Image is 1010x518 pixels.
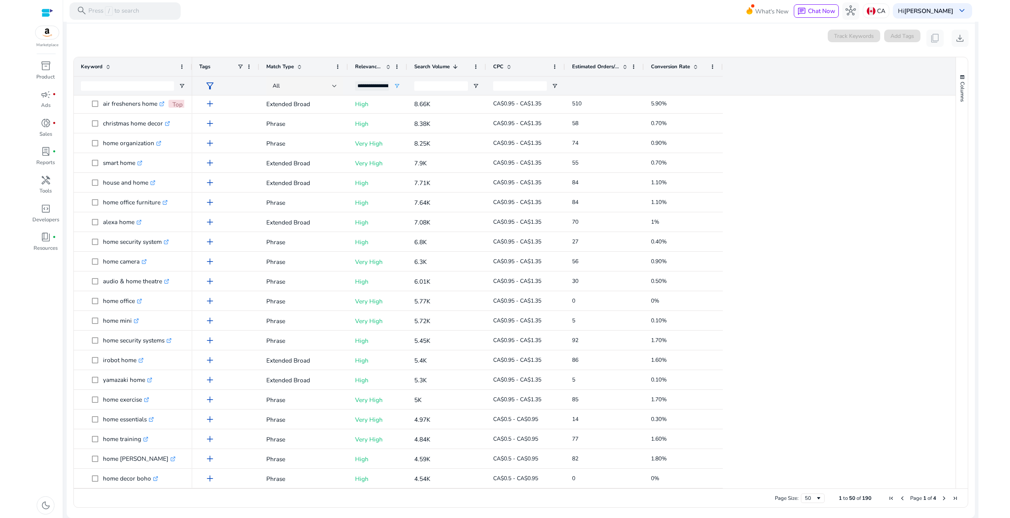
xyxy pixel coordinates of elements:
[103,293,142,309] p: home office
[493,81,547,91] input: CPC Filter Input
[493,100,541,107] span: CA$0.95 - CA$1.35
[355,96,400,112] p: High
[355,116,400,132] p: High
[355,352,400,368] p: High
[355,135,400,151] p: Very High
[103,451,176,467] p: home [PERSON_NAME]
[572,317,575,324] span: 5
[493,356,541,364] span: CA$0.95 - CA$1.35
[414,258,427,266] span: 6.3K
[952,495,958,501] div: Last Page
[32,216,59,224] p: Developers
[493,179,541,186] span: CA$0.95 - CA$1.35
[266,194,341,211] p: Phrase
[572,100,582,107] span: 510
[205,256,215,267] span: add
[572,139,578,147] span: 74
[651,475,659,482] span: 0%
[81,81,174,91] input: Keyword Filter Input
[651,198,667,206] span: 1.10%
[414,297,430,305] span: 5.77K
[103,214,142,230] p: alexa home
[103,174,155,191] p: house and home
[572,475,575,482] span: 0
[928,495,932,502] span: of
[904,7,953,15] b: [PERSON_NAME]
[77,6,87,16] span: search
[205,178,215,188] span: add
[651,63,690,70] span: Conversion Rate
[651,139,667,147] span: 0.90%
[797,7,806,16] span: chat
[355,431,400,447] p: Very High
[41,500,51,511] span: dark_mode
[266,372,341,388] p: Extended Broad
[32,202,60,230] a: code_blocksDevelopers
[414,120,430,128] span: 8.38K
[205,375,215,385] span: add
[572,218,578,226] span: 70
[572,297,575,305] span: 0
[52,93,56,96] span: fiber_manual_record
[355,313,400,329] p: Very High
[493,396,541,403] span: CA$0.95 - CA$1.35
[493,337,541,344] span: CA$0.95 - CA$1.35
[103,115,170,131] p: christmas home decor
[572,179,578,186] span: 84
[41,204,51,214] span: code_blocks
[205,217,215,227] span: add
[103,95,165,112] p: air fresheners home
[877,4,885,18] p: CA
[651,238,667,245] span: 0.40%
[493,297,541,305] span: CA$0.95 - CA$1.35
[572,63,619,70] span: Estimated Orders/Month
[651,277,667,285] span: 0.50%
[933,495,936,502] span: 4
[172,100,195,110] p: Top 10K
[205,414,215,424] span: add
[39,131,52,138] p: Sales
[493,139,541,147] span: CA$0.95 - CA$1.35
[103,391,149,408] p: home exercise
[651,179,667,186] span: 1.10%
[394,83,400,89] button: Open Filter Menu
[845,6,856,16] span: hub
[651,337,667,344] span: 1.70%
[414,159,427,167] span: 7.9K
[355,254,400,270] p: Very High
[103,470,158,486] p: home decor boho
[103,332,172,348] p: home security systems
[572,415,578,423] span: 14
[103,253,147,269] p: home camera
[103,135,161,151] p: home organization
[794,4,838,18] button: chatChat Now
[572,238,578,245] span: 27
[36,159,55,167] p: Reports
[103,312,139,329] p: home mini
[572,198,578,206] span: 84
[849,495,855,502] span: 50
[941,495,947,501] div: Next Page
[32,88,60,116] a: campaignfiber_manual_recordAds
[179,83,185,89] button: Open Filter Menu
[493,63,503,70] span: CPC
[205,355,215,365] span: add
[808,7,835,15] span: Chat Now
[355,293,400,309] p: Very High
[414,81,468,91] input: Search Volume Filter Input
[52,236,56,239] span: fiber_manual_record
[651,435,667,443] span: 1.60%
[755,4,789,18] span: What's New
[572,396,578,403] span: 85
[266,352,341,368] p: Extended Broad
[205,237,215,247] span: add
[103,352,144,368] p: irobot home
[552,83,558,89] button: Open Filter Menu
[32,145,60,173] a: lab_profilefiber_manual_recordReports
[205,454,215,464] span: add
[266,116,341,132] p: Phrase
[205,197,215,208] span: add
[103,194,168,210] p: home office furniture
[41,118,51,128] span: donut_small
[355,175,400,191] p: High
